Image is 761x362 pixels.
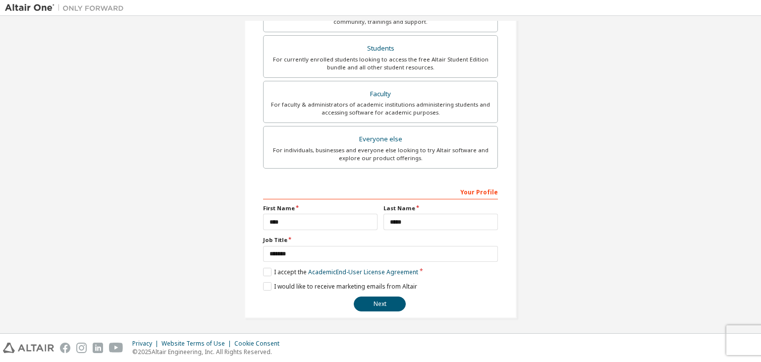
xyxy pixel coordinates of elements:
[60,343,70,353] img: facebook.svg
[132,340,162,348] div: Privacy
[270,42,491,56] div: Students
[263,236,498,244] label: Job Title
[270,101,491,117] div: For faculty & administrators of academic institutions administering students and accessing softwa...
[3,343,54,353] img: altair_logo.svg
[270,132,491,146] div: Everyone else
[263,282,417,291] label: I would like to receive marketing emails from Altair
[270,56,491,71] div: For currently enrolled students looking to access the free Altair Student Edition bundle and all ...
[109,343,123,353] img: youtube.svg
[5,3,129,13] img: Altair One
[162,340,234,348] div: Website Terms of Use
[132,348,285,356] p: © 2025 Altair Engineering, Inc. All Rights Reserved.
[270,146,491,162] div: For individuals, businesses and everyone else looking to try Altair software and explore our prod...
[270,87,491,101] div: Faculty
[354,297,406,311] button: Next
[263,183,498,199] div: Your Profile
[263,204,378,212] label: First Name
[263,268,418,276] label: I accept the
[308,268,418,276] a: Academic End-User License Agreement
[93,343,103,353] img: linkedin.svg
[383,204,498,212] label: Last Name
[76,343,87,353] img: instagram.svg
[234,340,285,348] div: Cookie Consent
